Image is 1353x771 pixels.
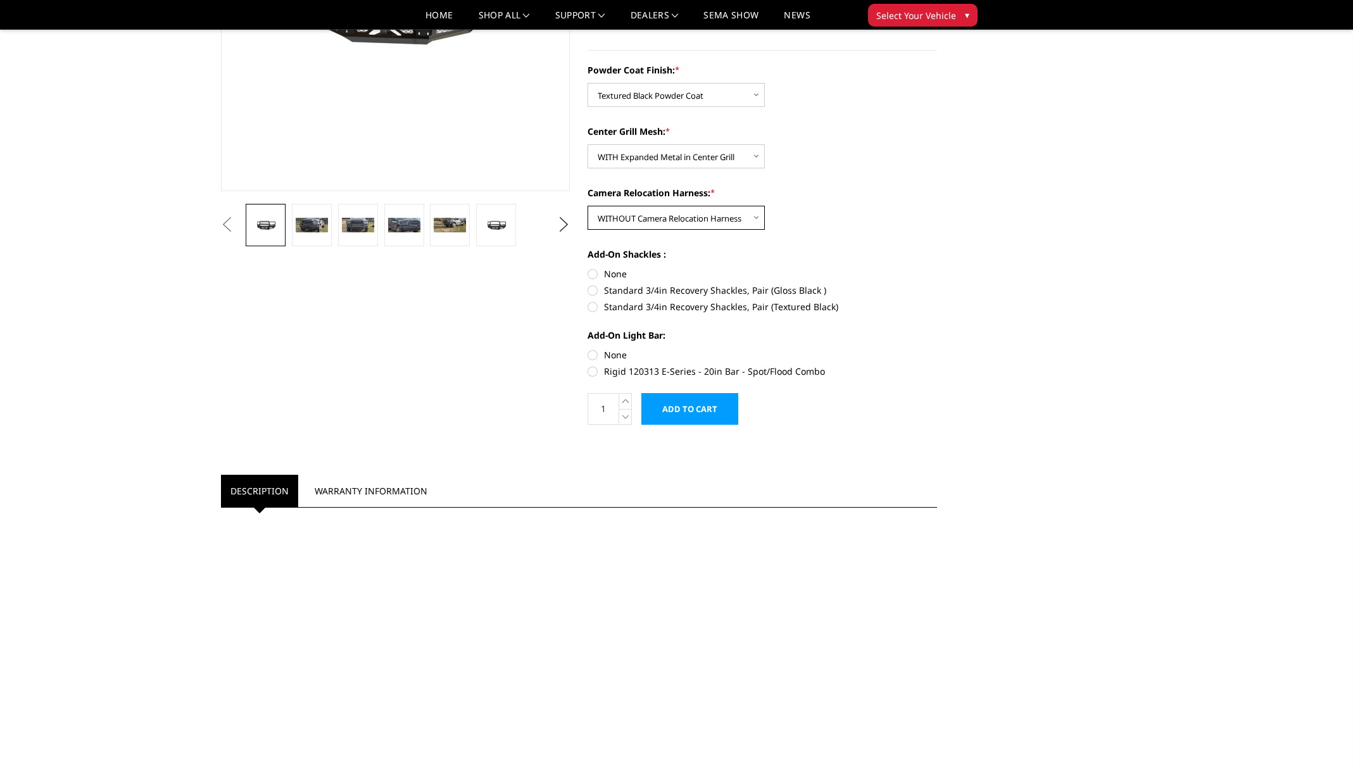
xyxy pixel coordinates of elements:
span: Select Your Vehicle [876,9,956,22]
label: Standard 3/4in Recovery Shackles, Pair (Gloss Black ) [588,284,937,297]
img: 2019-2025 Ram 4500-5500 - FT Series - Extreme Front Bumper [296,218,328,232]
label: Add-On Shackles : [588,248,937,261]
img: 2019-2025 Ram 4500-5500 - FT Series - Extreme Front Bumper [434,218,466,232]
img: 2019-2025 Ram 4500-5500 - FT Series - Extreme Front Bumper [388,218,420,232]
a: Home [425,11,453,29]
a: SEMA Show [703,11,758,29]
button: Previous [218,215,237,234]
label: None [588,267,937,280]
label: None [588,348,937,361]
a: Support [555,11,605,29]
a: Warranty Information [305,475,437,507]
label: Camera Relocation Harness: [588,186,937,199]
a: News [784,11,810,29]
label: Rigid 120313 E-Series - 20in Bar - Spot/Flood Combo [588,365,937,378]
label: Add-On Light Bar: [588,329,937,342]
label: Standard 3/4in Recovery Shackles, Pair (Textured Black) [588,300,937,313]
a: shop all [479,11,530,29]
img: 2019-2025 Ram 4500-5500 - FT Series - Extreme Front Bumper [480,217,512,232]
label: Powder Coat Finish: [588,63,937,77]
span: ▾ [965,8,969,22]
label: Center Grill Mesh: [588,125,937,138]
a: Dealers [631,11,679,29]
img: 2019-2025 Ram 4500-5500 - FT Series - Extreme Front Bumper [342,218,374,232]
input: Add to Cart [641,393,738,425]
button: Next [554,215,573,234]
a: Description [221,475,298,507]
button: Select Your Vehicle [868,4,978,27]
